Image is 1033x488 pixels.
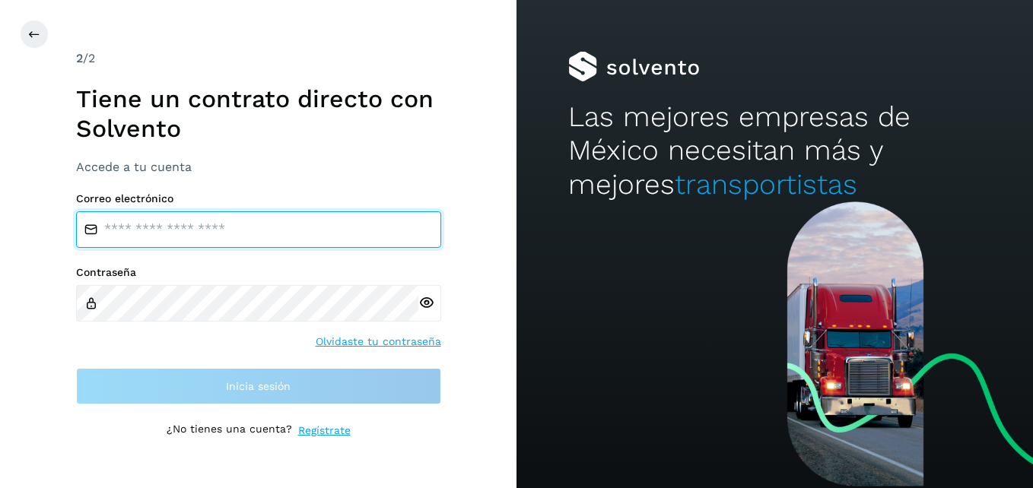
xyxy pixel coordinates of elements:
[76,192,441,205] label: Correo electrónico
[316,334,441,350] a: Olvidaste tu contraseña
[167,423,292,439] p: ¿No tienes una cuenta?
[226,381,291,391] span: Inicia sesión
[76,49,441,68] div: /2
[76,266,441,279] label: Contraseña
[568,100,981,201] h2: Las mejores empresas de México necesitan más y mejores
[76,160,441,174] h3: Accede a tu cuenta
[76,84,441,143] h1: Tiene un contrato directo con Solvento
[675,168,857,201] span: transportistas
[298,423,351,439] a: Regístrate
[76,368,441,404] button: Inicia sesión
[76,51,83,65] span: 2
